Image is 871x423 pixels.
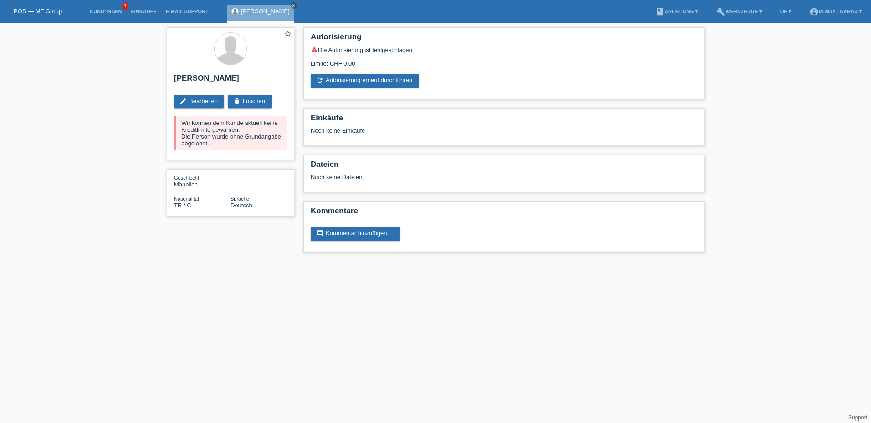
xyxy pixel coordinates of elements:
span: Türkei / C / 30.12.1987 [174,202,191,209]
span: Geschlecht [174,175,199,181]
a: Support [848,414,867,421]
i: comment [316,230,323,237]
a: E-Mail Support [161,9,213,14]
div: Noch keine Einkäufe [311,127,697,141]
i: build [716,7,725,16]
a: Einkäufe [126,9,161,14]
a: account_circlem-way - Aarau ▾ [805,9,866,14]
div: Wir können dem Kunde aktuell keine Kreditlimite gewähren. Die Person wurde ohne Grundangabe abgel... [174,116,287,150]
i: star_border [284,30,292,38]
a: deleteLöschen [228,95,272,108]
i: book [656,7,665,16]
i: close [292,3,296,8]
span: Deutsch [231,202,252,209]
a: star_border [284,30,292,39]
a: [PERSON_NAME] [241,8,290,15]
a: close [291,2,297,9]
span: Sprache [231,196,249,201]
a: Kund*innen [85,9,126,14]
i: edit [179,98,187,105]
a: editBearbeiten [174,95,224,108]
div: Noch keine Dateien [311,174,589,181]
span: Nationalität [174,196,199,201]
i: refresh [316,77,323,84]
span: 1 [122,2,129,10]
a: bookAnleitung ▾ [651,9,702,14]
a: DE ▾ [776,9,796,14]
a: POS — MF Group [14,8,62,15]
div: Limite: CHF 0.00 [311,53,697,67]
i: account_circle [810,7,819,16]
div: Männlich [174,174,231,188]
h2: Kommentare [311,206,697,220]
h2: Autorisierung [311,32,697,46]
a: commentKommentar hinzufügen ... [311,227,400,241]
h2: Einkäufe [311,113,697,127]
h2: [PERSON_NAME] [174,74,287,88]
div: Die Autorisierung ist fehlgeschlagen. [311,46,697,53]
i: delete [233,98,241,105]
i: warning [311,46,318,53]
a: refreshAutorisierung erneut durchführen [311,74,419,88]
a: buildWerkzeuge ▾ [712,9,767,14]
h2: Dateien [311,160,697,174]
